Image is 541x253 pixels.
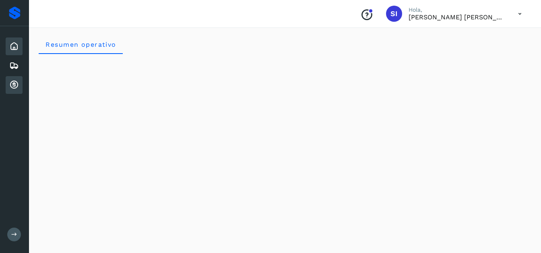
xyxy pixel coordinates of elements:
[409,6,505,13] p: Hola,
[45,41,116,48] span: Resumen operativo
[6,76,23,94] div: Cuentas por cobrar
[409,13,505,21] p: Sergio Israel Gonzalez Ortega
[6,57,23,75] div: Embarques
[6,37,23,55] div: Inicio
